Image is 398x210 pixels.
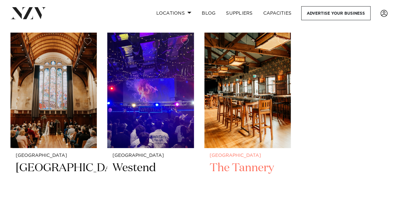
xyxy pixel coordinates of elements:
h2: [GEOGRAPHIC_DATA] [16,161,92,205]
a: Capacities [258,6,297,20]
small: [GEOGRAPHIC_DATA] [210,153,286,158]
small: [GEOGRAPHIC_DATA] [112,153,188,158]
a: Locations [151,6,197,20]
h2: The Tannery [210,161,286,205]
a: Advertise your business [301,6,371,20]
h2: Westend [112,161,188,205]
img: nzv-logo.png [10,7,46,19]
small: [GEOGRAPHIC_DATA] [16,153,92,158]
a: BLOG [197,6,221,20]
a: SUPPLIERS [221,6,258,20]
